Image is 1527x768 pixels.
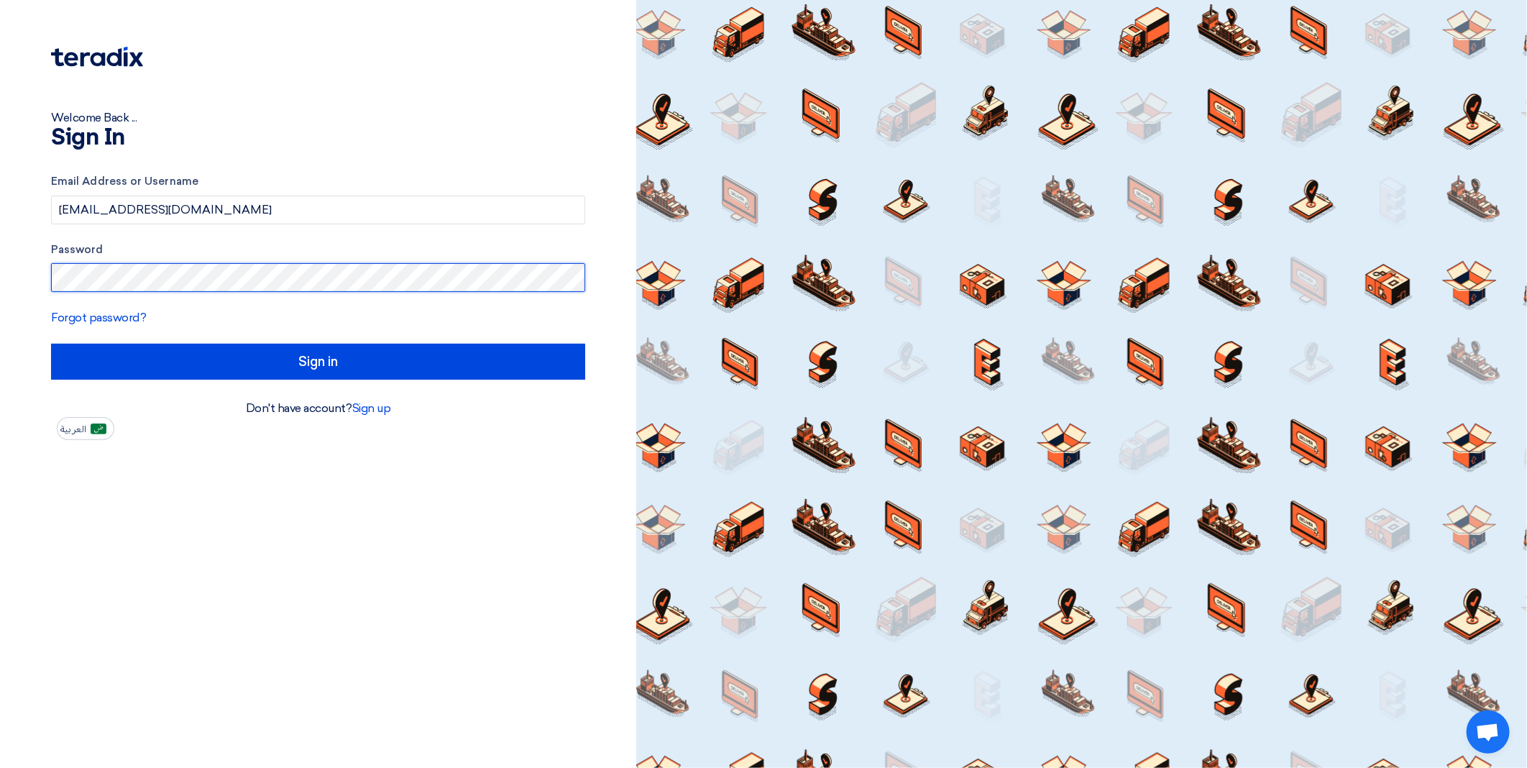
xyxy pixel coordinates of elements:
h1: Sign In [51,127,585,150]
label: Password [51,242,585,258]
div: Welcome Back ... [51,109,585,127]
div: Don't have account? [51,400,585,417]
img: Teradix logo [51,47,143,67]
div: Open chat [1467,710,1510,754]
a: Sign up [352,401,391,415]
img: ar-AR.png [91,424,106,434]
span: العربية [60,424,86,434]
label: Email Address or Username [51,173,585,190]
input: Sign in [51,344,585,380]
a: Forgot password? [51,311,146,324]
button: العربية [57,417,114,440]
input: Enter your business email or username [51,196,585,224]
